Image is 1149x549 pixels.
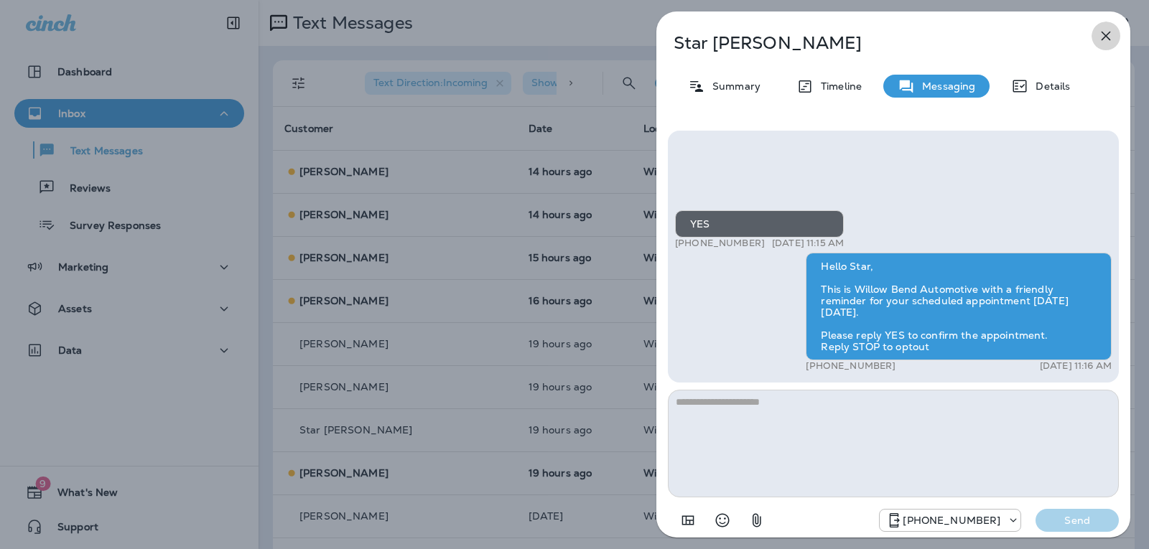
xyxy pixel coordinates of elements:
button: Select an emoji [708,506,737,535]
p: [DATE] 11:16 AM [1040,360,1112,372]
p: [PHONE_NUMBER] [903,515,1000,526]
p: Details [1028,80,1070,92]
p: [PHONE_NUMBER] [806,360,896,372]
p: Messaging [915,80,975,92]
button: Add in a premade template [674,506,702,535]
p: [DATE] 11:15 AM [772,238,844,249]
p: Timeline [814,80,862,92]
div: +1 (813) 497-4455 [880,512,1020,529]
p: [PHONE_NUMBER] [675,238,765,249]
div: YES [675,210,844,238]
p: Summary [705,80,760,92]
p: Star [PERSON_NAME] [674,33,1066,53]
div: Hello Star, This is Willow Bend Automotive with a friendly reminder for your scheduled appointmen... [806,253,1112,360]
